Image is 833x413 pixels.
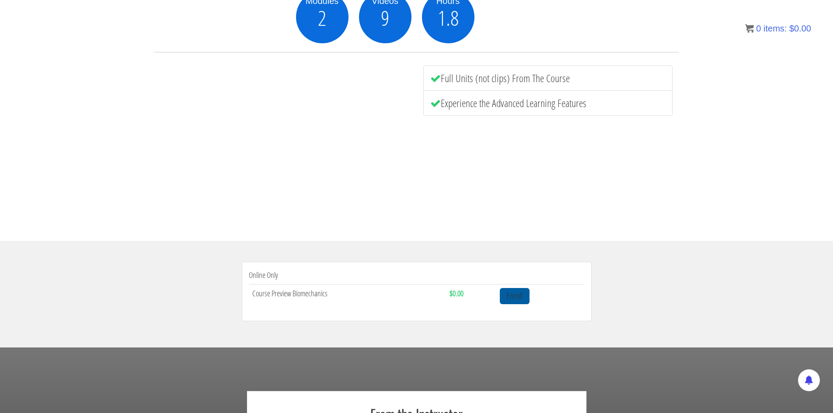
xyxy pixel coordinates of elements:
[438,7,459,28] span: 1.8
[423,90,673,116] li: Experience the Advanced Learning Features
[789,24,794,33] span: $
[756,24,761,33] span: 0
[423,66,673,91] li: Full Units (not clips) From The Course
[763,24,787,33] span: items:
[745,24,754,33] img: icon11.png
[249,271,585,280] h4: Online Only
[745,24,811,33] a: 0 items: $0.00
[500,288,530,304] a: Enroll
[249,284,446,307] td: Course Preview Biomechanics
[789,24,811,33] bdi: 0.00
[450,288,464,298] strong: $0.00
[381,7,389,28] span: 9
[318,7,326,28] span: 2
